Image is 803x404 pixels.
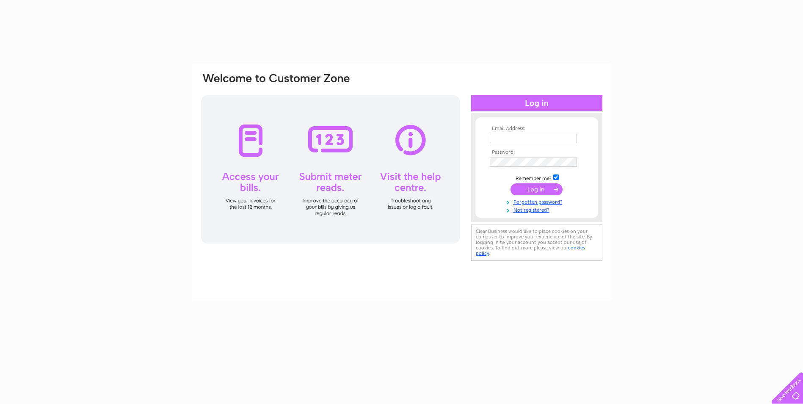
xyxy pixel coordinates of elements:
[471,224,602,261] div: Clear Business would like to place cookies on your computer to improve your experience of the sit...
[488,149,586,155] th: Password:
[488,173,586,182] td: Remember me?
[476,245,585,256] a: cookies policy
[510,183,563,195] input: Submit
[490,205,586,213] a: Not registered?
[490,197,586,205] a: Forgotten password?
[488,126,586,132] th: Email Address:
